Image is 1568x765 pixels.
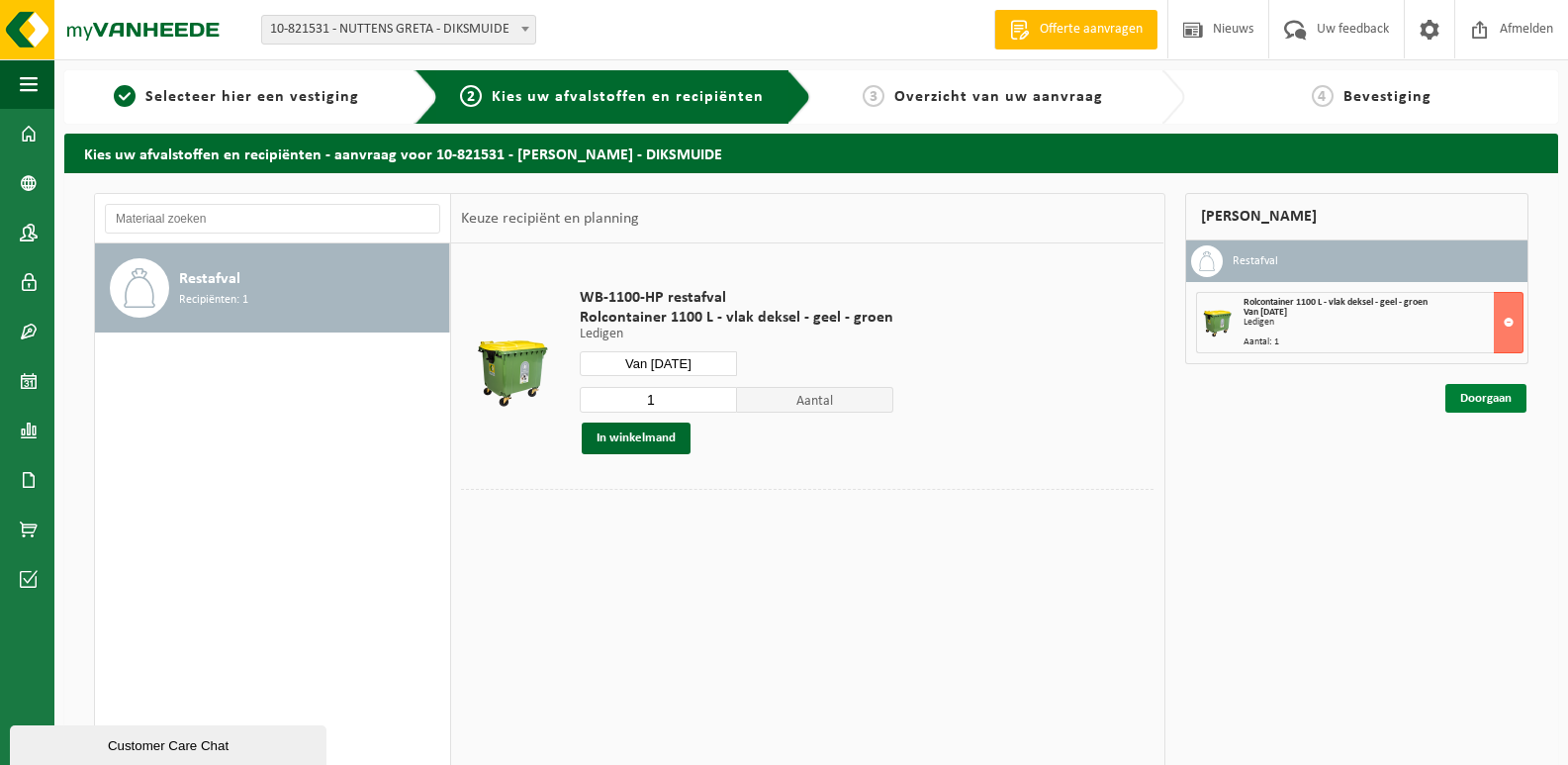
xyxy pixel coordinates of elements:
[894,89,1103,105] span: Overzicht van uw aanvraag
[580,308,893,328] span: Rolcontainer 1100 L - vlak deksel - geel - groen
[114,85,136,107] span: 1
[64,134,1558,172] h2: Kies uw afvalstoffen en recipiënten - aanvraag voor 10-821531 - [PERSON_NAME] - DIKSMUIDE
[1244,297,1428,308] span: Rolcontainer 1100 L - vlak deksel - geel - groen
[179,291,248,310] span: Recipiënten: 1
[179,267,240,291] span: Restafval
[1445,384,1526,413] a: Doorgaan
[492,89,764,105] span: Kies uw afvalstoffen en recipiënten
[1312,85,1334,107] span: 4
[580,351,737,376] input: Selecteer datum
[460,85,482,107] span: 2
[105,204,440,234] input: Materiaal zoeken
[1233,245,1278,277] h3: Restafval
[261,15,536,45] span: 10-821531 - NUTTENS GRETA - DIKSMUIDE
[1244,307,1287,318] strong: Van [DATE]
[863,85,884,107] span: 3
[145,89,359,105] span: Selecteer hier een vestiging
[1343,89,1431,105] span: Bevestiging
[1185,193,1529,240] div: [PERSON_NAME]
[451,194,649,243] div: Keuze recipiënt en planning
[582,423,691,454] button: In winkelmand
[95,243,450,333] button: Restafval Recipiënten: 1
[10,721,330,765] iframe: chat widget
[737,387,894,413] span: Aantal
[580,328,893,341] p: Ledigen
[1244,318,1523,328] div: Ledigen
[262,16,535,44] span: 10-821531 - NUTTENS GRETA - DIKSMUIDE
[1244,337,1523,347] div: Aantal: 1
[580,288,893,308] span: WB-1100-HP restafval
[74,85,399,109] a: 1Selecteer hier een vestiging
[994,10,1157,49] a: Offerte aanvragen
[1035,20,1148,40] span: Offerte aanvragen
